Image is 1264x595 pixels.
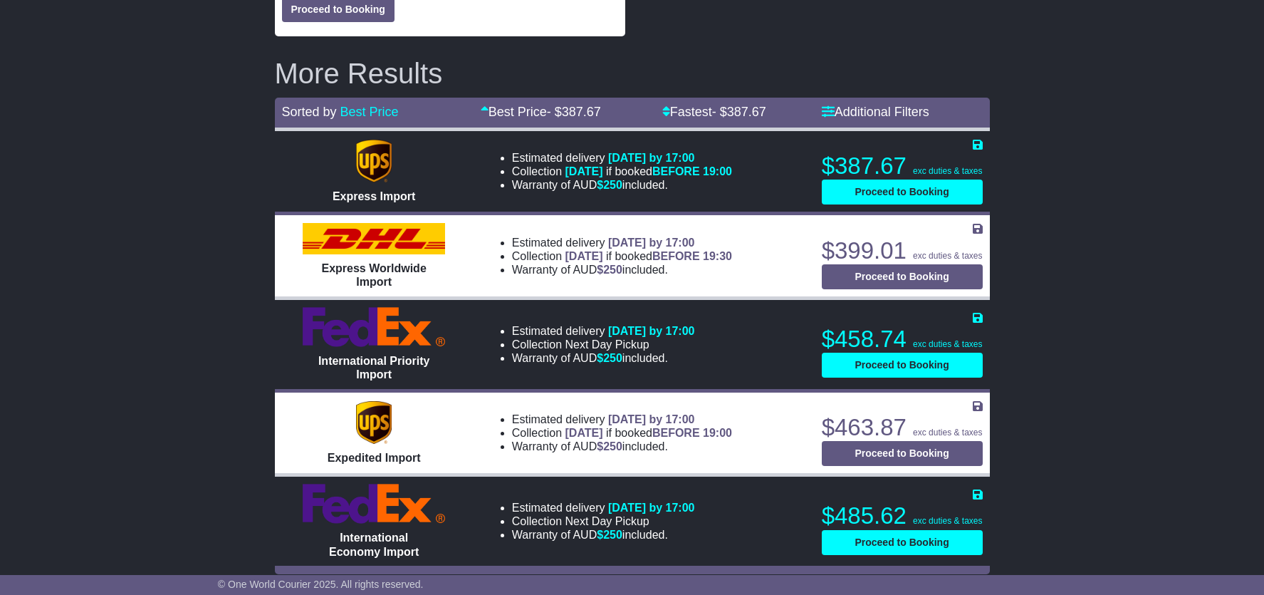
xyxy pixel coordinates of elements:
li: Collection [512,249,732,263]
li: Estimated delivery [512,236,732,249]
span: Express Worldwide Import [321,262,426,288]
li: Warranty of AUD included. [512,263,732,276]
span: 250 [603,352,622,364]
span: - $ [547,105,601,119]
span: [DATE] [565,165,603,177]
span: BEFORE [652,427,700,439]
img: UPS (new): Expedited Import [356,401,392,444]
li: Collection [512,338,695,351]
span: BEFORE [652,165,700,177]
a: Fastest- $387.67 [662,105,766,119]
span: 19:00 [703,427,732,439]
a: Best Price [340,105,399,119]
span: Sorted by [282,105,337,119]
span: BEFORE [652,250,700,262]
span: exc duties & taxes [913,339,982,349]
span: exc duties & taxes [913,516,982,526]
li: Collection [512,165,732,178]
li: Warranty of AUD included. [512,178,732,192]
span: - $ [712,105,766,119]
span: exc duties & taxes [913,251,982,261]
span: [DATE] by 17:00 [608,413,695,425]
p: $387.67 [822,152,983,180]
span: [DATE] by 17:00 [608,502,695,514]
span: [DATE] by 17:00 [608,325,695,337]
span: exc duties & taxes [913,428,982,438]
img: DHL: Express Worldwide Import [303,223,445,254]
span: if booked [565,165,732,177]
button: Proceed to Booking [822,264,983,289]
span: [DATE] [565,250,603,262]
span: 387.67 [727,105,766,119]
a: Best Price- $387.67 [481,105,601,119]
p: $458.74 [822,325,983,353]
span: 19:00 [703,165,732,177]
p: $399.01 [822,237,983,265]
img: FedEx Express: International Economy Import [303,484,445,524]
li: Warranty of AUD included. [512,351,695,365]
span: [DATE] by 17:00 [608,152,695,164]
span: $ [597,440,622,452]
li: Warranty of AUD included. [512,528,695,542]
span: if booked [565,250,732,262]
span: $ [597,529,622,541]
span: if booked [565,427,732,439]
li: Collection [512,426,732,440]
img: FedEx Express: International Priority Import [303,307,445,347]
span: $ [597,264,622,276]
span: 19:30 [703,250,732,262]
span: [DATE] by 17:00 [608,237,695,249]
span: 250 [603,529,622,541]
span: $ [597,179,622,191]
span: 250 [603,264,622,276]
li: Estimated delivery [512,151,732,165]
button: Proceed to Booking [822,530,983,555]
span: Next Day Pickup [565,338,649,351]
li: Estimated delivery [512,324,695,338]
li: Estimated delivery [512,501,695,514]
span: 250 [603,440,622,452]
span: $ [597,352,622,364]
span: International Priority Import [318,355,429,381]
p: $463.87 [822,413,983,442]
span: © One World Courier 2025. All rights reserved. [218,579,424,590]
span: [DATE] [565,427,603,439]
h2: More Results [275,58,990,89]
button: Proceed to Booking [822,441,983,466]
li: Warranty of AUD included. [512,440,732,453]
button: Proceed to Booking [822,180,983,205]
button: Proceed to Booking [822,353,983,378]
span: Next Day Pickup [565,515,649,527]
img: UPS (new): Express Import [356,140,392,182]
span: Expedited Import [328,452,421,464]
span: Express Import [333,190,415,202]
a: Additional Filters [822,105,929,119]
p: $485.62 [822,502,983,530]
li: Estimated delivery [512,413,732,426]
span: 250 [603,179,622,191]
span: International Economy Import [329,532,419,557]
span: 387.67 [562,105,601,119]
span: exc duties & taxes [913,166,982,176]
li: Collection [512,514,695,528]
